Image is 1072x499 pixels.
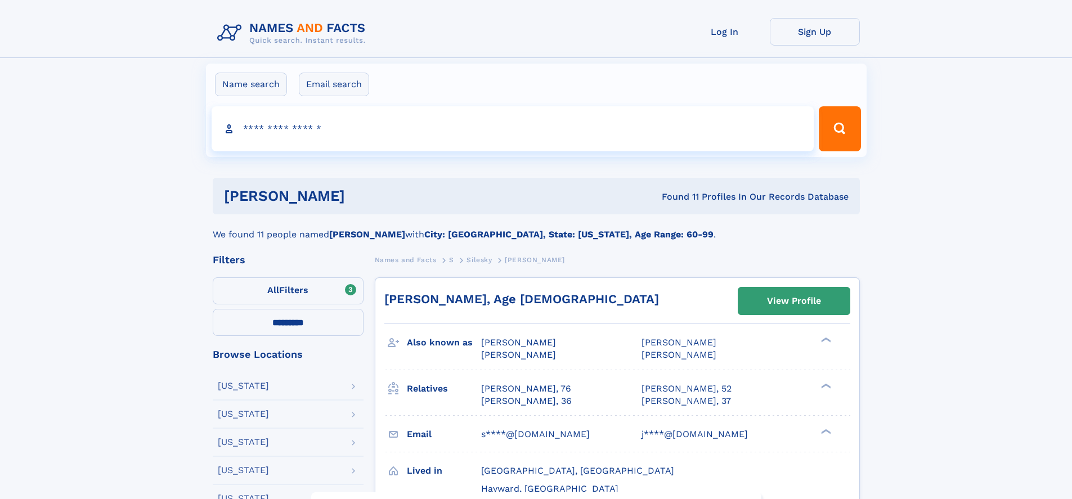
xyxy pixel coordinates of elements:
[218,466,269,475] div: [US_STATE]
[767,288,821,314] div: View Profile
[770,18,860,46] a: Sign Up
[218,438,269,447] div: [US_STATE]
[818,428,832,435] div: ❯
[505,256,565,264] span: [PERSON_NAME]
[481,349,556,360] span: [PERSON_NAME]
[481,465,674,476] span: [GEOGRAPHIC_DATA], [GEOGRAPHIC_DATA]
[215,73,287,96] label: Name search
[267,285,279,295] span: All
[213,255,364,265] div: Filters
[218,381,269,390] div: [US_STATE]
[407,379,481,398] h3: Relatives
[407,425,481,444] h3: Email
[467,256,492,264] span: Silesky
[299,73,369,96] label: Email search
[819,106,860,151] button: Search Button
[424,229,714,240] b: City: [GEOGRAPHIC_DATA], State: [US_STATE], Age Range: 60-99
[481,395,572,407] a: [PERSON_NAME], 36
[449,256,454,264] span: S
[212,106,814,151] input: search input
[481,483,618,494] span: Hayward, [GEOGRAPHIC_DATA]
[449,253,454,267] a: S
[375,253,437,267] a: Names and Facts
[738,287,850,314] a: View Profile
[213,214,860,241] div: We found 11 people named with .
[467,253,492,267] a: Silesky
[224,189,504,203] h1: [PERSON_NAME]
[818,382,832,389] div: ❯
[213,18,375,48] img: Logo Names and Facts
[218,410,269,419] div: [US_STATE]
[642,349,716,360] span: [PERSON_NAME]
[329,229,405,240] b: [PERSON_NAME]
[818,336,832,344] div: ❯
[213,349,364,359] div: Browse Locations
[680,18,770,46] a: Log In
[407,333,481,352] h3: Also known as
[642,337,716,348] span: [PERSON_NAME]
[213,277,364,304] label: Filters
[481,383,571,395] a: [PERSON_NAME], 76
[503,191,849,203] div: Found 11 Profiles In Our Records Database
[384,292,659,306] a: [PERSON_NAME], Age [DEMOGRAPHIC_DATA]
[407,461,481,480] h3: Lived in
[481,337,556,348] span: [PERSON_NAME]
[642,383,732,395] a: [PERSON_NAME], 52
[642,395,731,407] a: [PERSON_NAME], 37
